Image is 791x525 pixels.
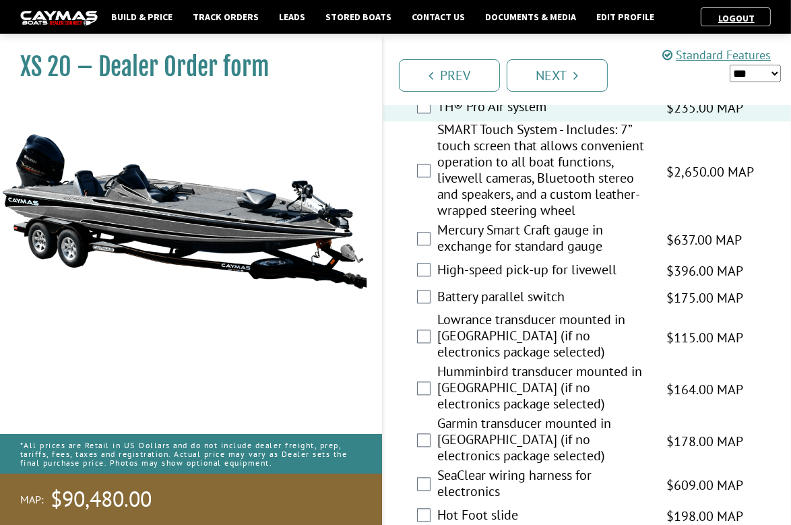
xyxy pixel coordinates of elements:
[437,121,650,222] label: SMART Touch System - Includes: 7” touch screen that allows convenient operation to all boat funct...
[666,261,743,281] span: $396.00 MAP
[437,288,650,308] label: Battery parallel switch
[186,8,265,26] a: Track Orders
[437,98,650,118] label: TH® Pro Air system
[666,431,743,452] span: $178.00 MAP
[20,52,348,82] h1: XS 20 – Dealer Order form
[104,8,179,26] a: Build & Price
[319,8,398,26] a: Stored Boats
[399,59,500,92] a: Prev
[666,328,743,348] span: $115.00 MAP
[478,8,583,26] a: Documents & Media
[272,8,312,26] a: Leads
[395,57,791,92] ul: Pagination
[666,98,743,118] span: $235.00 MAP
[666,288,743,308] span: $175.00 MAP
[666,230,742,250] span: $637.00 MAP
[437,261,650,281] label: High-speed pick-up for livewell
[20,434,362,474] p: *All prices are Retail in US Dollars and do not include dealer freight, prep, tariffs, fees, taxe...
[662,47,771,63] a: Standard Features
[437,311,650,363] label: Lowrance transducer mounted in [GEOGRAPHIC_DATA] (if no electronics package selected)
[20,11,98,25] img: caymas-dealer-connect-2ed40d3bc7270c1d8d7ffb4b79bf05adc795679939227970def78ec6f6c03838.gif
[437,415,650,467] label: Garmin transducer mounted in [GEOGRAPHIC_DATA] (if no electronics package selected)
[437,363,650,415] label: Humminbird transducer mounted in [GEOGRAPHIC_DATA] (if no electronics package selected)
[437,467,650,503] label: SeaClear wiring harness for electronics
[711,12,761,24] a: Logout
[437,222,650,257] label: Mercury Smart Craft gauge in exchange for standard gauge
[666,475,743,495] span: $609.00 MAP
[666,162,754,182] span: $2,650.00 MAP
[590,8,661,26] a: Edit Profile
[507,59,608,92] a: Next
[666,379,743,400] span: $164.00 MAP
[405,8,472,26] a: Contact Us
[20,493,44,507] span: MAP:
[51,485,152,514] span: $90,480.00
